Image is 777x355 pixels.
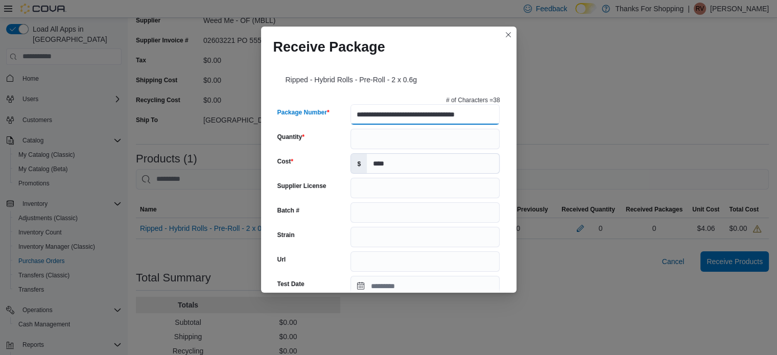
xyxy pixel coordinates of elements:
[277,157,293,165] label: Cost
[277,182,326,190] label: Supplier License
[277,231,295,239] label: Strain
[502,29,514,41] button: Closes this modal window
[277,255,286,264] label: Url
[277,280,304,288] label: Test Date
[273,39,385,55] h1: Receive Package
[277,133,304,141] label: Quantity
[273,63,504,92] div: Ripped - Hybrid Rolls - Pre-Roll - 2 x 0.6g
[351,154,367,173] label: $
[350,276,500,296] input: Press the down key to open a popover containing a calendar.
[446,96,500,104] p: # of Characters = 38
[277,206,299,215] label: Batch #
[277,108,329,116] label: Package Number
